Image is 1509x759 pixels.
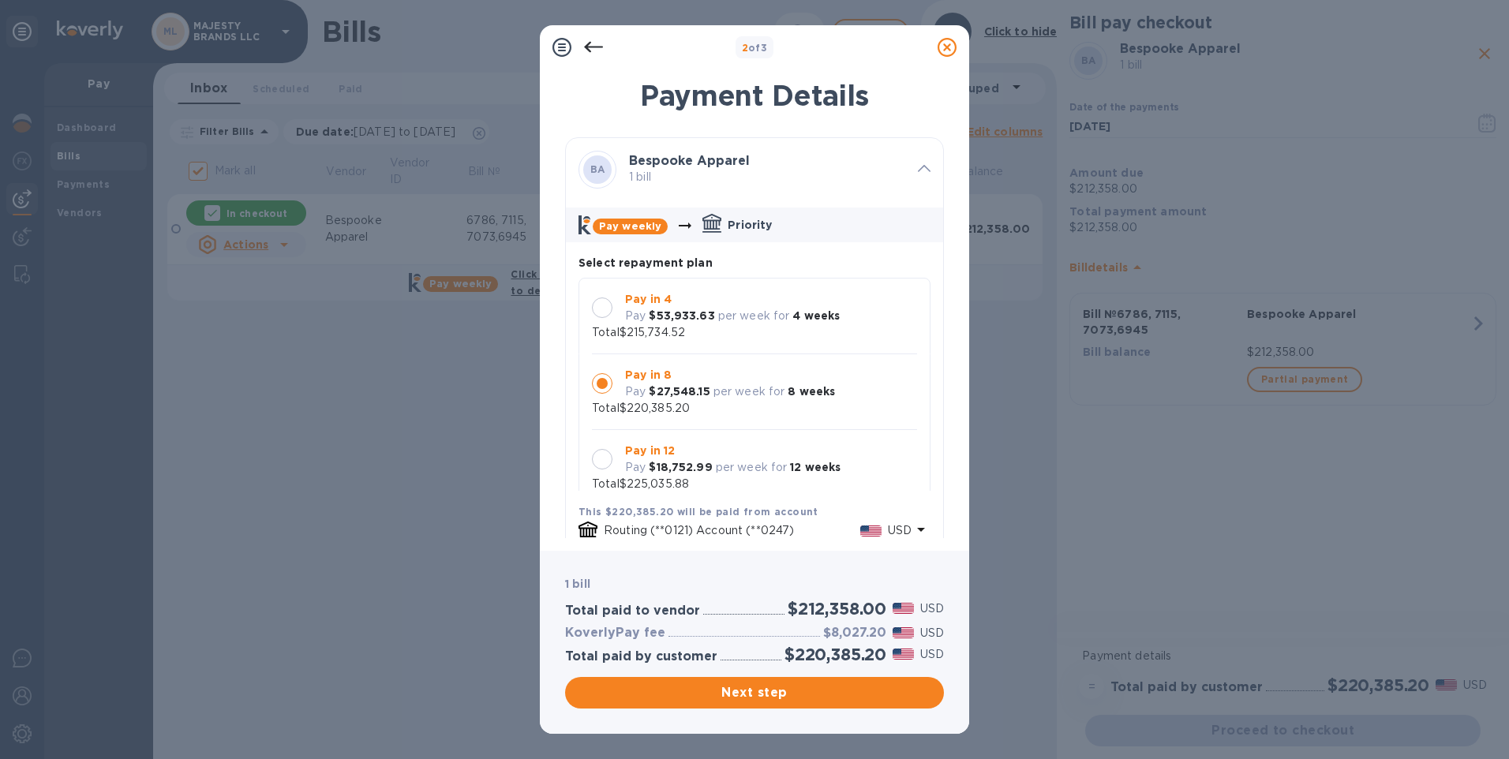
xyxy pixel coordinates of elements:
h1: Payment Details [565,79,944,112]
p: USD [920,625,944,641]
b: This $220,385.20 will be paid from account [579,506,818,518]
p: Pay [625,308,646,324]
p: Total $220,385.20 [592,400,690,417]
b: 1 bill [565,578,590,590]
button: Next step [565,677,944,709]
b: 4 weeks [792,309,840,322]
div: BABespooke Apparel 1 bill [566,138,943,201]
b: 8 weeks [788,385,835,398]
img: USD [860,525,882,537]
p: Total $215,734.52 [592,324,685,341]
p: per week for [718,308,790,324]
b: Pay weekly [599,220,661,232]
p: Priority [728,217,772,233]
p: Pay [625,459,646,476]
b: Pay in 4 [625,293,672,305]
span: Next step [578,683,931,702]
span: 2 [742,42,748,54]
h3: $8,027.20 [823,626,886,641]
h3: KoverlyPay fee [565,626,665,641]
h3: Total paid by customer [565,649,717,664]
p: USD [920,600,944,617]
b: $53,933.63 [649,309,714,322]
b: $27,548.15 [649,385,710,398]
img: USD [893,603,914,614]
iframe: Chat Widget [1430,683,1509,759]
b: of 3 [742,42,768,54]
h3: Total paid to vendor [565,604,700,619]
p: per week for [713,383,785,400]
p: 1 bill [629,169,905,185]
img: USD [893,649,914,660]
b: Select repayment plan [579,256,713,269]
b: BA [590,163,605,175]
h2: $212,358.00 [788,599,886,619]
img: USD [893,627,914,638]
p: Pay [625,383,646,400]
b: 12 weeks [790,461,841,473]
p: Routing (**0121) Account (**0247) [604,522,860,539]
b: Bespooke Apparel [629,153,750,168]
h2: $220,385.20 [784,645,886,664]
p: per week for [716,459,788,476]
p: USD [888,522,912,539]
b: Pay in 8 [625,368,672,381]
b: $18,752.99 [649,461,712,473]
p: USD [920,646,944,663]
b: Pay in 12 [625,444,675,457]
p: Total $225,035.88 [592,476,689,492]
